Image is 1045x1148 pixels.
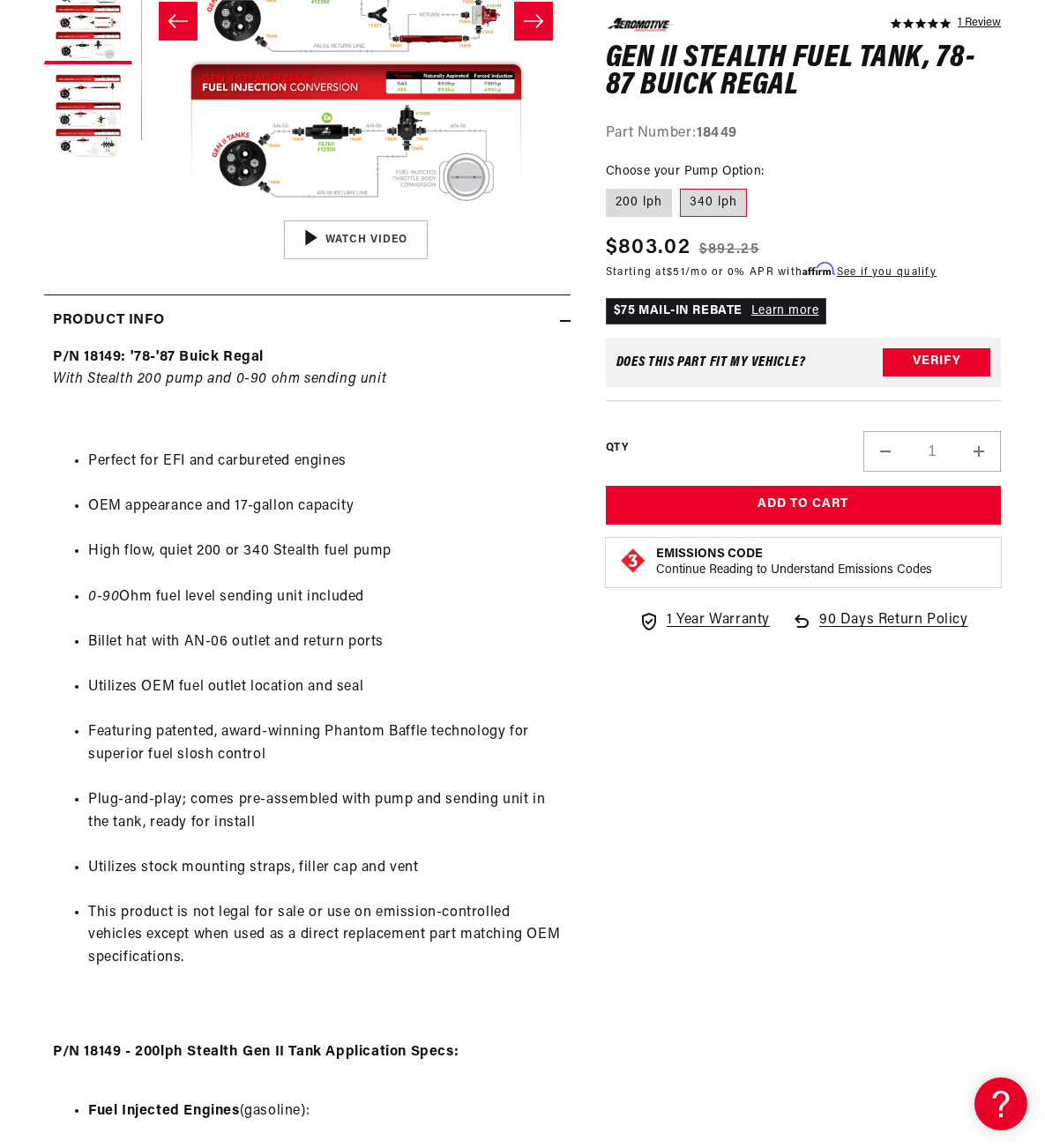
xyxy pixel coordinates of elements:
em: 0-90 [88,590,119,604]
li: Perfect for EFI and carbureted engines [88,451,562,473]
strong: P/N 18149 - 200lph Stealth Gen II Tank Application Specs: [53,1045,459,1059]
a: Learn more [751,303,819,317]
strong: 18449 [697,125,737,139]
button: Verify [883,347,990,376]
span: 1 Year Warranty [667,609,770,632]
li: Ohm fuel level sending unit included [88,586,562,609]
a: 1 reviews [958,18,1001,30]
li: OEM appearance and 17-gallon capacity [88,496,562,518]
span: 90 Days Return Policy [819,609,968,650]
li: This product is not legal for sale or use on emission-controlled vehicles except when used as a d... [88,902,562,970]
h1: Gen II Stealth Fuel Tank, 78-87 Buick Regal [606,44,1001,100]
li: High flow, quiet 200 or 340 Stealth fuel pump [88,540,562,563]
a: 1 Year Warranty [638,609,770,632]
img: Emissions code [619,547,647,575]
li: Plug-and-play; comes pre-assembled with pump and sending unit in the tank, ready for install [88,789,562,834]
button: Load image 4 in gallery view [44,73,132,161]
div: Part Number: [606,122,1001,145]
button: Slide left [159,2,198,41]
div: Does This part fit My vehicle? [616,354,806,369]
label: 340 lph [680,189,747,217]
button: Emissions CodeContinue Reading to Understand Emissions Codes [656,547,932,578]
strong: P/N 18149: '78-'87 Buick Regal [53,350,264,364]
span: $803.02 [606,231,690,263]
label: QTY [606,441,628,456]
button: Slide right [514,2,553,41]
summary: Product Info [44,295,571,347]
label: 200 lph [606,189,672,217]
span: Affirm [802,262,833,275]
strong: Fuel Injected Engines [88,1104,240,1118]
li: Billet hat with AN-06 outlet and return ports [88,631,562,654]
legend: Choose your Pump Option: [606,162,766,181]
strong: Emissions Code [656,548,763,561]
li: Utilizes OEM fuel outlet location and seal [88,676,562,699]
a: 90 Days Return Policy [791,609,968,650]
span: $51 [667,266,685,277]
h2: Product Info [53,309,164,332]
a: See if you qualify - Learn more about Affirm Financing (opens in modal) [837,266,937,277]
p: Starting at /mo or 0% APR with . [606,263,937,280]
li: Featuring patented, award-winning Phantom Baffle technology for superior fuel slosh control [88,721,562,766]
li: Utilizes stock mounting straps, filler cap and vent [88,857,562,880]
s: $892.25 [699,238,759,259]
button: Add to Cart [606,485,1001,525]
p: Continue Reading to Understand Emissions Codes [656,563,932,578]
em: With Stealth 200 pump and 0-90 ohm sending unit [53,372,386,386]
p: $75 MAIL-IN REBATE [606,297,827,324]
